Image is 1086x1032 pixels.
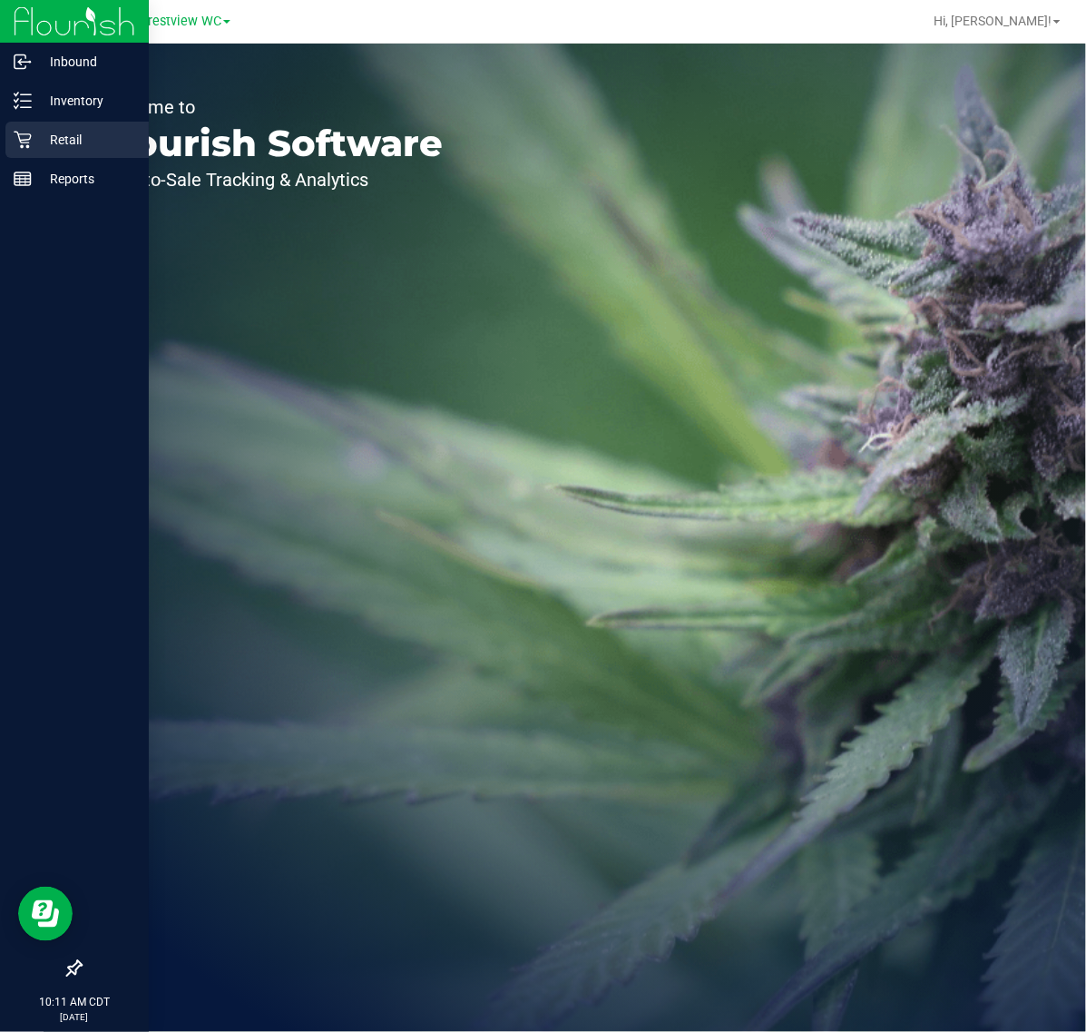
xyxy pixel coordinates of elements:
p: Inventory [32,90,141,112]
p: Welcome to [98,98,443,116]
span: Crestview WC [140,14,221,29]
inline-svg: Reports [14,170,32,188]
inline-svg: Retail [14,131,32,149]
span: Hi, [PERSON_NAME]! [934,14,1052,28]
p: Inbound [32,51,141,73]
p: 10:11 AM CDT [8,994,141,1010]
p: Retail [32,129,141,151]
inline-svg: Inbound [14,53,32,71]
p: Reports [32,168,141,190]
iframe: Resource center [18,887,73,941]
inline-svg: Inventory [14,92,32,110]
p: Flourish Software [98,125,443,162]
p: Seed-to-Sale Tracking & Analytics [98,171,443,189]
p: [DATE] [8,1010,141,1024]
